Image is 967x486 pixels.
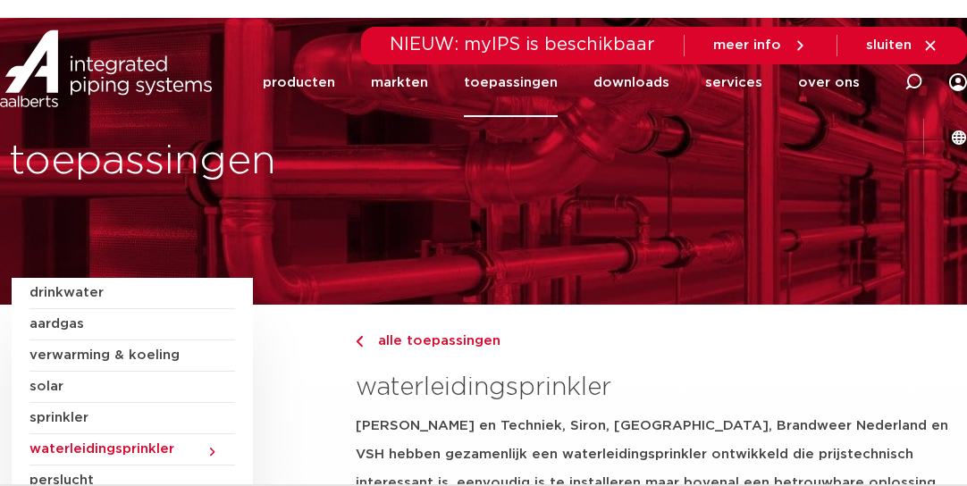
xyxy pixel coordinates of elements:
[464,48,558,117] a: toepassingen
[29,340,235,372] a: verwarming & koeling
[29,372,235,403] a: solar
[866,38,912,52] span: sluiten
[390,36,655,54] span: NIEUW: myIPS is beschikbaar
[29,434,235,465] a: waterleidingsprinkler
[798,48,860,117] a: over ons
[263,48,860,117] nav: Menu
[9,133,475,190] h1: toepassingen
[356,370,955,406] h3: waterleidingsprinkler
[866,38,938,54] a: sluiten
[367,334,500,348] span: alle toepassingen
[29,309,235,340] a: aardgas
[713,38,808,54] a: meer info
[263,48,335,117] a: producten
[705,48,762,117] a: services
[949,46,967,118] div: my IPS
[29,278,235,309] a: drinkwater
[356,331,955,352] a: alle toepassingen
[713,38,781,52] span: meer info
[356,336,363,348] img: chevron-right.svg
[371,48,428,117] a: markten
[593,48,669,117] a: downloads
[29,403,235,434] a: sprinkler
